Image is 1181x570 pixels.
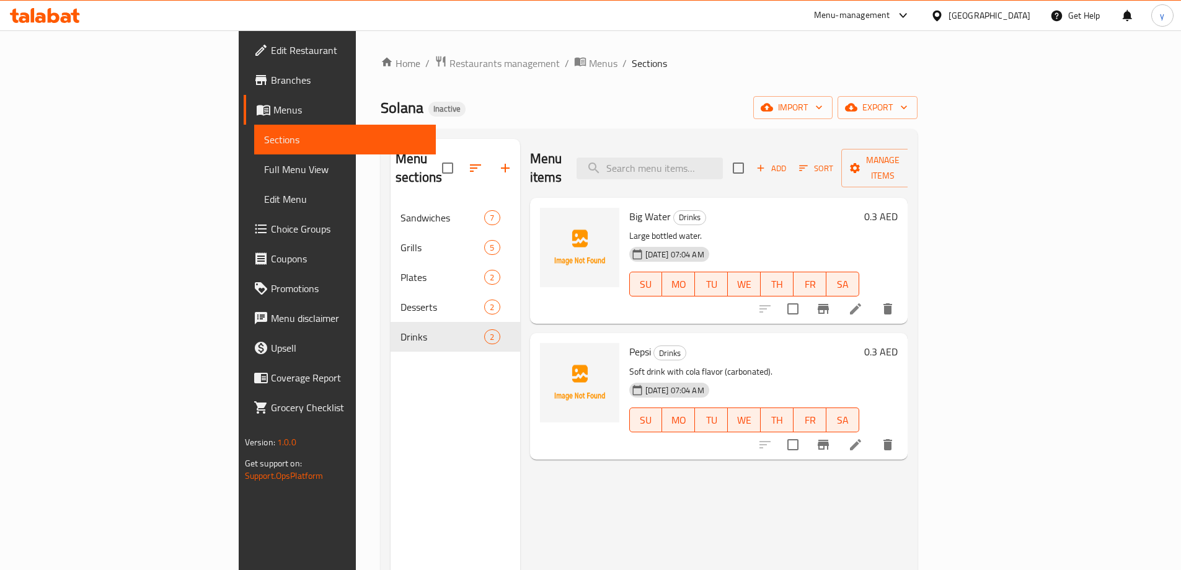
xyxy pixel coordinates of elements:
[484,210,500,225] div: items
[754,161,788,176] span: Add
[848,437,863,452] a: Edit menu item
[264,162,426,177] span: Full Menu View
[629,364,860,380] p: Soft drink with cola flavor (carbonated).
[271,43,426,58] span: Edit Restaurant
[264,192,426,207] span: Edit Menu
[864,343,898,360] h6: 0.3 AED
[761,272,794,296] button: TH
[400,270,484,285] span: Plates
[244,333,436,363] a: Upsell
[400,240,484,255] span: Grills
[673,210,706,225] div: Drinks
[254,154,436,184] a: Full Menu View
[794,407,826,432] button: FR
[245,468,324,484] a: Support.OpsPlatform
[629,272,663,296] button: SU
[635,275,658,293] span: SU
[695,272,728,296] button: TU
[245,434,275,450] span: Version:
[381,55,918,71] nav: breadcrumb
[400,300,484,314] span: Desserts
[629,342,651,361] span: Pepsi
[761,407,794,432] button: TH
[851,153,914,184] span: Manage items
[391,262,520,292] div: Plates2
[484,300,500,314] div: items
[700,275,723,293] span: TU
[826,272,859,296] button: SA
[540,208,619,287] img: Big Water
[635,411,658,429] span: SU
[428,102,466,117] div: Inactive
[667,275,690,293] span: MO
[799,161,833,176] span: Sort
[449,56,560,71] span: Restaurants management
[254,184,436,214] a: Edit Menu
[461,153,490,183] span: Sort sections
[864,208,898,225] h6: 0.3 AED
[841,149,924,187] button: Manage items
[629,407,663,432] button: SU
[622,56,627,71] li: /
[244,274,436,303] a: Promotions
[244,35,436,65] a: Edit Restaurant
[245,455,302,471] span: Get support on:
[796,159,836,178] button: Sort
[485,212,499,224] span: 7
[271,251,426,266] span: Coupons
[798,411,821,429] span: FR
[831,411,854,429] span: SA
[391,233,520,262] div: Grills5
[485,301,499,313] span: 2
[728,407,761,432] button: WE
[794,272,826,296] button: FR
[435,55,560,71] a: Restaurants management
[780,432,806,458] span: Select to update
[662,272,695,296] button: MO
[485,272,499,283] span: 2
[271,281,426,296] span: Promotions
[873,294,903,324] button: delete
[640,249,709,261] span: [DATE] 07:04 AM
[277,434,296,450] span: 1.0.0
[565,56,569,71] li: /
[733,275,756,293] span: WE
[949,9,1030,22] div: [GEOGRAPHIC_DATA]
[271,400,426,415] span: Grocery Checklist
[484,329,500,344] div: items
[780,296,806,322] span: Select to update
[435,155,461,181] span: Select all sections
[400,210,484,225] span: Sandwiches
[766,411,789,429] span: TH
[791,159,841,178] span: Sort items
[589,56,617,71] span: Menus
[814,8,890,23] div: Menu-management
[244,244,436,274] a: Coupons
[530,149,562,187] h2: Menu items
[751,159,791,178] span: Add item
[1160,9,1164,22] span: y
[244,65,436,95] a: Branches
[485,242,499,254] span: 5
[632,56,667,71] span: Sections
[264,132,426,147] span: Sections
[728,272,761,296] button: WE
[662,407,695,432] button: MO
[244,95,436,125] a: Menus
[766,275,789,293] span: TH
[428,104,466,114] span: Inactive
[808,294,838,324] button: Branch-specific-item
[700,411,723,429] span: TU
[763,100,823,115] span: import
[574,55,617,71] a: Menus
[271,370,426,385] span: Coverage Report
[540,343,619,422] img: Pepsi
[667,411,690,429] span: MO
[733,411,756,429] span: WE
[484,270,500,285] div: items
[848,301,863,316] a: Edit menu item
[391,322,520,352] div: Drinks2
